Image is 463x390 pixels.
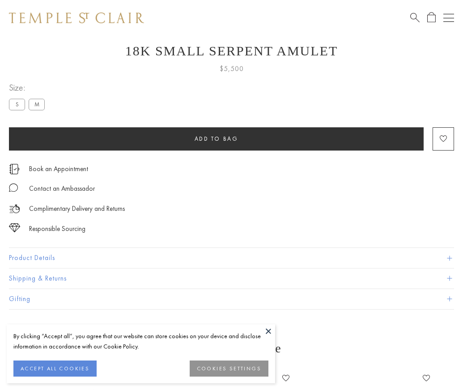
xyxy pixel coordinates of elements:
button: Add to bag [9,127,424,151]
button: Product Details [9,248,454,268]
div: Contact an Ambassador [29,183,95,194]
button: Open navigation [443,13,454,23]
button: Gifting [9,289,454,309]
button: COOKIES SETTINGS [190,361,268,377]
img: icon_sourcing.svg [9,223,20,232]
span: Add to bag [195,135,238,143]
span: $5,500 [220,63,244,75]
img: icon_appointment.svg [9,164,20,174]
a: Open Shopping Bag [427,12,436,23]
label: S [9,99,25,110]
div: Responsible Sourcing [29,223,85,235]
button: ACCEPT ALL COOKIES [13,361,97,377]
img: Temple St. Clair [9,13,144,23]
img: icon_delivery.svg [9,203,20,214]
img: MessageIcon-01_2.svg [9,183,18,192]
a: Book an Appointment [29,164,88,174]
button: Shipping & Returns [9,268,454,289]
h1: 18K Small Serpent Amulet [9,43,454,59]
span: Size: [9,80,48,95]
p: Complimentary Delivery and Returns [29,203,125,214]
a: Search [410,12,420,23]
div: By clicking “Accept all”, you agree that our website can store cookies on your device and disclos... [13,331,268,352]
label: M [29,99,45,110]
